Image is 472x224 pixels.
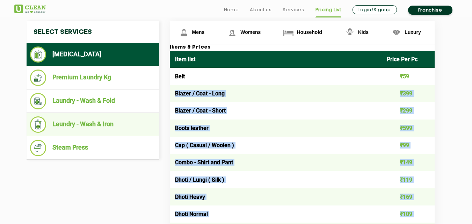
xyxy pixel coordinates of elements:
[224,6,239,14] a: Home
[282,27,295,39] img: Household
[30,70,156,86] li: Premium Laundry Kg
[170,120,382,137] td: Boots leather
[170,85,382,102] td: Blazer / Coat - Long
[30,116,156,133] li: Laundry - Wash & Iron
[297,29,322,35] span: Household
[382,171,435,188] td: ₹119
[382,205,435,223] td: ₹109
[344,27,356,39] img: Kids
[170,68,382,85] td: Belt
[283,6,304,14] a: Services
[30,46,156,63] li: [MEDICAL_DATA]
[30,140,156,156] li: Steam Press
[382,68,435,85] td: ₹59
[170,44,435,51] h3: Items & Prices
[226,27,238,39] img: Womens
[315,6,341,14] a: Pricing List
[382,85,435,102] td: ₹399
[382,120,435,137] td: ₹599
[358,29,369,35] span: Kids
[192,29,205,35] span: Mens
[170,137,382,154] td: Cap ( Casual / Woolen )
[250,6,271,14] a: About us
[178,27,190,39] img: Mens
[170,51,382,68] th: Item list
[240,29,261,35] span: Womens
[30,116,46,133] img: Laundry - Wash & Iron
[30,93,156,109] li: Laundry - Wash & Fold
[170,188,382,205] td: Dhoti Heavy
[382,154,435,171] td: ₹149
[382,102,435,119] td: ₹299
[170,154,382,171] td: Combo - Shirt and Pant
[390,27,402,39] img: Luxury
[30,46,46,63] img: Dry Cleaning
[30,140,46,156] img: Steam Press
[405,29,421,35] span: Luxury
[14,5,46,13] img: UClean Laundry and Dry Cleaning
[170,171,382,188] td: Dhoti / Lungi ( Silk )
[170,102,382,119] td: Blazer / Coat - Short
[408,6,452,15] a: Franchise
[382,137,435,154] td: ₹99
[27,21,159,43] h4: Select Services
[382,188,435,205] td: ₹169
[353,5,397,14] a: Login/Signup
[170,205,382,223] td: Dhoti Normal
[30,70,46,86] img: Premium Laundry Kg
[382,51,435,68] th: Price Per Pc
[30,93,46,109] img: Laundry - Wash & Fold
